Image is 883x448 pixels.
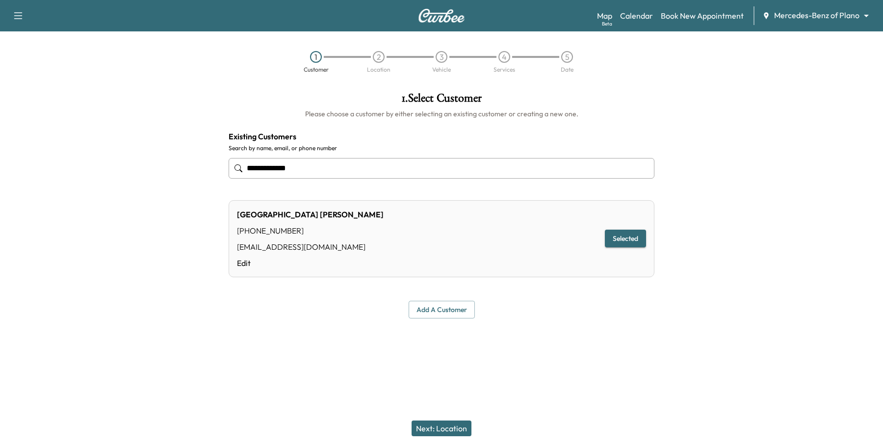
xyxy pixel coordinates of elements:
h4: Existing Customers [229,131,654,142]
a: Calendar [620,10,653,22]
div: Location [367,67,390,73]
button: Next: Location [412,421,471,436]
div: [EMAIL_ADDRESS][DOMAIN_NAME] [237,241,384,253]
button: Add a customer [409,301,475,319]
button: Selected [605,230,646,248]
a: Edit [237,257,384,269]
a: MapBeta [597,10,612,22]
div: [GEOGRAPHIC_DATA] [PERSON_NAME] [237,209,384,220]
h6: Please choose a customer by either selecting an existing customer or creating a new one. [229,109,654,119]
div: 3 [436,51,447,63]
div: 2 [373,51,385,63]
div: 1 [310,51,322,63]
div: Beta [602,20,612,27]
div: 5 [561,51,573,63]
label: Search by name, email, or phone number [229,144,654,152]
div: Date [561,67,573,73]
span: Mercedes-Benz of Plano [774,10,859,21]
img: Curbee Logo [418,9,465,23]
div: Customer [304,67,329,73]
h1: 1 . Select Customer [229,92,654,109]
div: Services [493,67,515,73]
div: Vehicle [432,67,451,73]
div: [PHONE_NUMBER] [237,225,384,237]
a: Book New Appointment [661,10,744,22]
div: 4 [498,51,510,63]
